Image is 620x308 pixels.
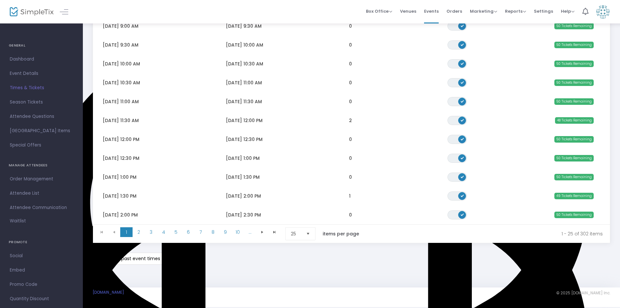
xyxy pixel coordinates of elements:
[103,98,139,105] span: [DATE] 11:00 AM
[103,193,136,199] span: [DATE] 1:30 PM
[460,99,464,103] span: ON
[103,79,140,86] span: [DATE] 10:30 AM
[226,117,263,124] span: [DATE] 12:00 PM
[244,227,256,237] span: Page 11
[424,3,439,20] span: Events
[460,62,464,65] span: ON
[120,227,133,237] span: Page 1
[373,227,603,240] kendo-pager-info: 1 - 25 of 302 items
[9,39,74,52] h4: GENERAL
[10,127,73,135] span: [GEOGRAPHIC_DATA] Items
[226,155,260,161] span: [DATE] 1:00 PM
[10,252,73,260] span: Social
[10,218,26,224] span: Waitlist
[10,69,73,78] span: Event Details
[10,189,73,198] span: Attendee List
[554,23,594,29] span: 50 Tickets Remaining
[226,136,263,143] span: [DATE] 12:30 PM
[10,203,73,212] span: Attendee Communication
[554,79,594,86] span: 50 Tickets Remaining
[349,155,352,161] span: 0
[10,295,73,303] span: Quantity Discount
[554,136,594,143] span: 50 Tickets Remaining
[103,117,139,124] span: [DATE] 11:30 AM
[103,174,136,180] span: [DATE] 1:00 PM
[349,136,352,143] span: 0
[10,141,73,149] span: Special Offers
[103,61,140,67] span: [DATE] 10:00 AM
[349,117,352,124] span: 2
[561,8,575,14] span: Help
[226,61,263,67] span: [DATE] 10:30 AM
[10,266,73,274] span: Embed
[182,227,194,237] span: Page 6
[260,230,265,235] span: Go to the next page
[226,98,262,105] span: [DATE] 11:30 AM
[226,42,263,48] span: [DATE] 10:00 AM
[103,42,138,48] span: [DATE] 9:30 AM
[256,227,268,237] span: Go to the next page
[10,112,73,121] span: Attendee Questions
[460,118,464,121] span: ON
[460,194,464,197] span: ON
[231,227,244,237] span: Page 10
[226,193,261,199] span: [DATE] 2:00 PM
[170,227,182,237] span: Page 5
[555,117,594,124] span: 48 Tickets Remaining
[534,3,553,20] span: Settings
[226,174,260,180] span: [DATE] 1:30 PM
[272,230,277,235] span: Go to the last page
[460,137,464,140] span: ON
[349,98,352,105] span: 0
[103,155,139,161] span: [DATE] 12:30 PM
[349,193,351,199] span: 1
[304,228,313,240] button: Select
[554,61,594,67] span: 50 Tickets Remaining
[554,212,594,218] span: 50 Tickets Remaining
[10,55,73,63] span: Dashboard
[554,155,594,161] span: 50 Tickets Remaining
[366,8,392,14] span: Box Office
[219,227,231,237] span: Page 9
[556,290,610,296] span: © 2025 [DOMAIN_NAME] Inc.
[103,136,139,143] span: [DATE] 12:00 PM
[349,79,352,86] span: 0
[554,174,594,180] span: 50 Tickets Remaining
[133,227,145,237] span: Page 2
[554,42,594,48] span: 50 Tickets Remaining
[207,227,219,237] span: Page 8
[505,8,526,14] span: Reports
[268,227,281,237] span: Go to the last page
[460,43,464,46] span: ON
[9,159,74,172] h4: MANAGE ATTENDEES
[400,3,416,20] span: Venues
[10,84,73,92] span: Times & Tickets
[93,290,124,295] a: [DOMAIN_NAME]
[291,231,301,237] span: 25
[157,227,170,237] span: Page 4
[349,42,352,48] span: 0
[460,213,464,216] span: ON
[460,80,464,84] span: ON
[349,23,352,29] span: 0
[349,174,352,180] span: 0
[10,175,73,183] span: Order Management
[349,212,352,218] span: 0
[470,8,497,14] span: Marketing
[460,156,464,159] span: ON
[103,212,138,218] span: [DATE] 2:00 PM
[460,24,464,27] span: ON
[554,193,594,199] span: 49 Tickets Remaining
[226,23,262,29] span: [DATE] 9:30 AM
[9,236,74,249] h4: PROMOTE
[446,3,462,20] span: Orders
[554,98,594,105] span: 50 Tickets Remaining
[194,227,207,237] span: Page 7
[226,212,261,218] span: [DATE] 2:30 PM
[349,61,352,67] span: 0
[323,231,359,237] label: items per page
[145,227,157,237] span: Page 3
[226,79,262,86] span: [DATE] 11:00 AM
[460,175,464,178] span: ON
[103,23,138,29] span: [DATE] 9:00 AM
